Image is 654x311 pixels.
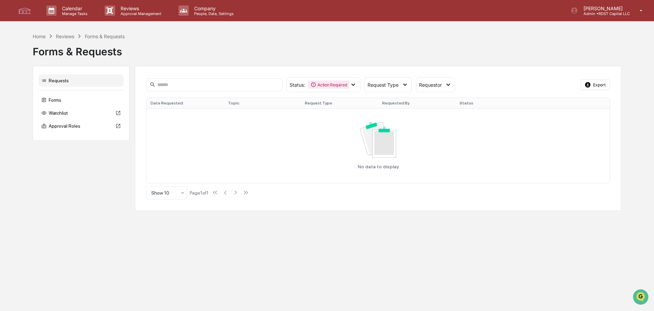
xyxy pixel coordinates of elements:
p: Manage Tasks [57,11,91,16]
div: Approval Roles [38,120,124,132]
div: Action Required [308,81,349,89]
p: How can we help? [7,14,124,25]
div: We're available if you need us! [23,59,86,65]
p: Approval Management [115,11,165,16]
div: Requests [38,74,124,87]
th: Topic [224,98,301,108]
iframe: Open customer support [632,288,651,307]
p: People, Data, Settings [189,11,237,16]
button: Export [580,79,610,90]
div: Reviews [56,33,74,39]
p: Calendar [57,5,91,11]
span: Data Lookup [14,99,43,106]
th: Status [455,98,533,108]
div: Page 1 of 1 [190,190,208,196]
p: Admin • RDST Capital LLC [578,11,630,16]
div: Home [33,33,46,39]
p: [PERSON_NAME] [578,5,630,11]
img: 1746055101610-c473b297-6a78-478c-a979-82029cc54cd1 [7,52,19,65]
div: Forms [38,94,124,106]
th: Requested By [378,98,455,108]
div: 🔎 [7,100,12,105]
th: Date Requested [146,98,224,108]
div: Watchlist [38,107,124,119]
a: Powered byPylon [48,115,82,121]
span: Status : [290,82,305,88]
p: Company [189,5,237,11]
span: Preclearance [14,86,44,93]
div: 🖐️ [7,87,12,92]
div: Forms & Requests [85,33,125,39]
a: 🔎Data Lookup [4,96,46,109]
p: Reviews [115,5,165,11]
img: No data available [360,122,396,157]
span: Attestations [56,86,84,93]
div: Start new chat [23,52,112,59]
div: Forms & Requests [33,40,621,58]
span: Requestor [419,82,442,88]
a: 🗄️Attestations [47,83,87,96]
div: 🗄️ [49,87,55,92]
p: No data to display [358,164,399,169]
a: 🖐️Preclearance [4,83,47,96]
span: Request Type [368,82,399,88]
th: Request Type [301,98,378,108]
img: logo [16,6,33,15]
span: Pylon [68,116,82,121]
button: Start new chat [116,54,124,62]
